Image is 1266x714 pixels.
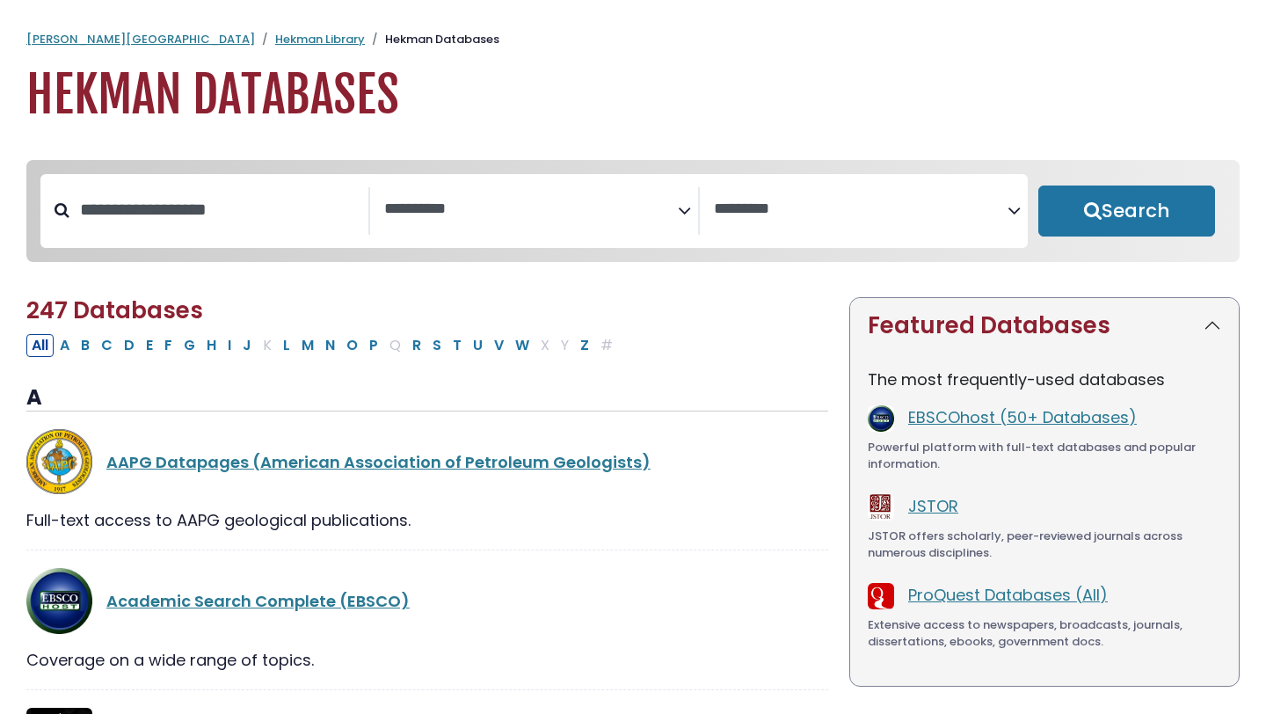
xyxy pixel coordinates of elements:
button: Filter Results U [468,334,488,357]
div: Full-text access to AAPG geological publications. [26,508,828,532]
div: Extensive access to newspapers, broadcasts, journals, dissertations, ebooks, government docs. [868,616,1221,651]
button: Filter Results N [320,334,340,357]
a: Hekman Library [275,31,365,47]
button: Filter Results W [510,334,535,357]
button: Filter Results O [341,334,363,357]
button: Filter Results Z [575,334,594,357]
button: Filter Results T [447,334,467,357]
a: EBSCOhost (50+ Databases) [908,406,1137,428]
div: JSTOR offers scholarly, peer-reviewed journals across numerous disciplines. [868,528,1221,562]
li: Hekman Databases [365,31,499,48]
button: Filter Results L [278,334,295,357]
button: Filter Results J [237,334,257,357]
textarea: Search [714,200,1008,219]
textarea: Search [384,200,678,219]
button: Filter Results P [364,334,383,357]
button: Filter Results R [407,334,426,357]
button: Filter Results G [178,334,200,357]
button: Filter Results A [55,334,75,357]
nav: breadcrumb [26,31,1240,48]
button: Filter Results D [119,334,140,357]
button: Filter Results F [159,334,178,357]
a: JSTOR [908,495,958,517]
p: The most frequently-used databases [868,368,1221,391]
span: 247 Databases [26,295,203,326]
button: Filter Results V [489,334,509,357]
button: Featured Databases [850,298,1239,353]
button: Filter Results B [76,334,95,357]
nav: Search filters [26,160,1240,262]
div: Powerful platform with full-text databases and popular information. [868,439,1221,473]
button: Filter Results M [296,334,319,357]
button: Filter Results I [222,334,236,357]
h3: A [26,385,828,412]
button: Filter Results S [427,334,447,357]
input: Search database by title or keyword [69,195,368,224]
a: AAPG Datapages (American Association of Petroleum Geologists) [106,451,651,473]
button: Filter Results C [96,334,118,357]
button: Filter Results H [201,334,222,357]
h1: Hekman Databases [26,66,1240,125]
div: Alpha-list to filter by first letter of database name [26,333,620,355]
div: Coverage on a wide range of topics. [26,648,828,672]
a: Academic Search Complete (EBSCO) [106,590,410,612]
a: ProQuest Databases (All) [908,584,1108,606]
button: Filter Results E [141,334,158,357]
button: Submit for Search Results [1038,186,1215,237]
button: All [26,334,54,357]
a: [PERSON_NAME][GEOGRAPHIC_DATA] [26,31,255,47]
